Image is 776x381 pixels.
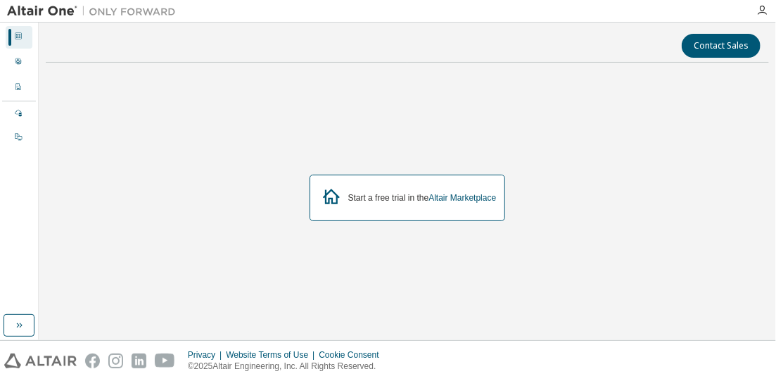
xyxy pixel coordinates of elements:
div: Dashboard [6,26,32,49]
div: On Prem [6,127,32,149]
img: instagram.svg [108,354,123,368]
div: Cookie Consent [319,349,387,361]
div: Website Terms of Use [226,349,319,361]
img: altair_logo.svg [4,354,77,368]
button: Contact Sales [682,34,761,58]
a: Altair Marketplace [428,193,496,203]
img: linkedin.svg [132,354,146,368]
img: youtube.svg [155,354,175,368]
p: © 2025 Altair Engineering, Inc. All Rights Reserved. [188,361,388,373]
div: Company Profile [6,77,32,99]
div: Managed [6,103,32,125]
img: Altair One [7,4,183,18]
div: Privacy [188,349,226,361]
div: User Profile [6,51,32,74]
div: Start a free trial in the [348,192,497,204]
img: facebook.svg [85,354,100,368]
